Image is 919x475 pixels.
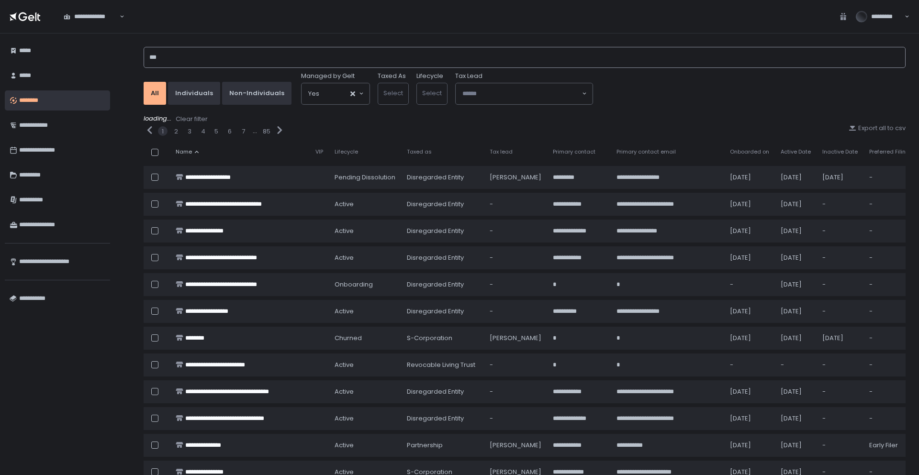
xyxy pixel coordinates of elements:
[781,307,811,316] div: [DATE]
[407,173,478,182] div: Disregarded Entity
[781,227,811,235] div: [DATE]
[242,127,245,136] button: 7
[822,307,858,316] div: -
[869,414,909,423] div: -
[781,441,811,450] div: [DATE]
[407,414,478,423] div: Disregarded Entity
[407,361,478,369] div: Revocable Living Trust
[350,91,355,96] button: Clear Selected
[416,72,443,80] label: Lifecycle
[263,127,270,136] button: 85
[335,280,373,289] span: onboarding
[335,387,354,396] span: active
[869,254,909,262] div: -
[302,83,370,104] div: Search for option
[822,361,858,369] div: -
[822,441,858,450] div: -
[162,127,164,136] button: 1
[869,173,909,182] div: -
[781,254,811,262] div: [DATE]
[335,148,358,155] span: Lifecycle
[319,89,349,99] input: Search for option
[730,227,769,235] div: [DATE]
[151,89,159,98] div: All
[869,334,909,342] div: -
[822,148,858,155] span: Inactive Date
[869,441,909,450] div: Early Filer
[730,200,769,209] div: [DATE]
[335,200,354,209] span: active
[407,307,478,316] div: Disregarded Entity
[781,334,811,342] div: [DATE]
[822,200,858,209] div: -
[378,72,406,80] label: Taxed As
[228,127,232,136] button: 6
[407,200,478,209] div: Disregarded Entity
[456,83,593,104] div: Search for option
[214,127,218,136] button: 5
[781,148,811,155] span: Active Date
[822,227,858,235] div: -
[781,361,811,369] div: -
[335,254,354,262] span: active
[407,254,478,262] div: Disregarded Entity
[490,361,541,369] div: -
[335,307,354,316] span: active
[168,82,220,105] button: Individuals
[730,387,769,396] div: [DATE]
[730,414,769,423] div: [DATE]
[118,12,119,22] input: Search for option
[174,127,178,136] div: 2
[730,307,769,316] div: [DATE]
[730,441,769,450] div: [DATE]
[229,89,284,98] div: Non-Individuals
[490,280,541,289] div: -
[57,7,124,27] div: Search for option
[222,82,291,105] button: Non-Individuals
[176,148,192,155] span: Name
[869,280,909,289] div: -
[407,227,478,235] div: Disregarded Entity
[490,307,541,316] div: -
[455,72,482,80] span: Tax Lead
[176,115,208,123] div: Clear filter
[407,387,478,396] div: Disregarded Entity
[253,127,257,135] div: ...
[849,124,906,133] button: Export all to csv
[869,200,909,209] div: -
[490,387,541,396] div: -
[869,387,909,396] div: -
[781,173,811,182] div: [DATE]
[422,88,442,98] span: Select
[490,148,513,155] span: Tax lead
[201,127,205,136] button: 4
[144,82,166,105] button: All
[175,89,213,98] div: Individuals
[407,148,432,155] span: Taxed as
[730,173,769,182] div: [DATE]
[781,387,811,396] div: [DATE]
[490,334,541,342] div: [PERSON_NAME]
[188,127,191,136] button: 3
[175,114,208,124] button: Clear filter
[781,200,811,209] div: [DATE]
[335,173,395,182] span: pending Dissolution
[308,89,319,99] span: Yes
[781,414,811,423] div: [DATE]
[335,334,362,342] span: churned
[144,114,906,124] div: loading...
[490,254,541,262] div: -
[869,148,909,155] span: Preferred Filing
[490,227,541,235] div: -
[383,88,403,98] span: Select
[822,414,858,423] div: -
[730,334,769,342] div: [DATE]
[335,441,354,450] span: active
